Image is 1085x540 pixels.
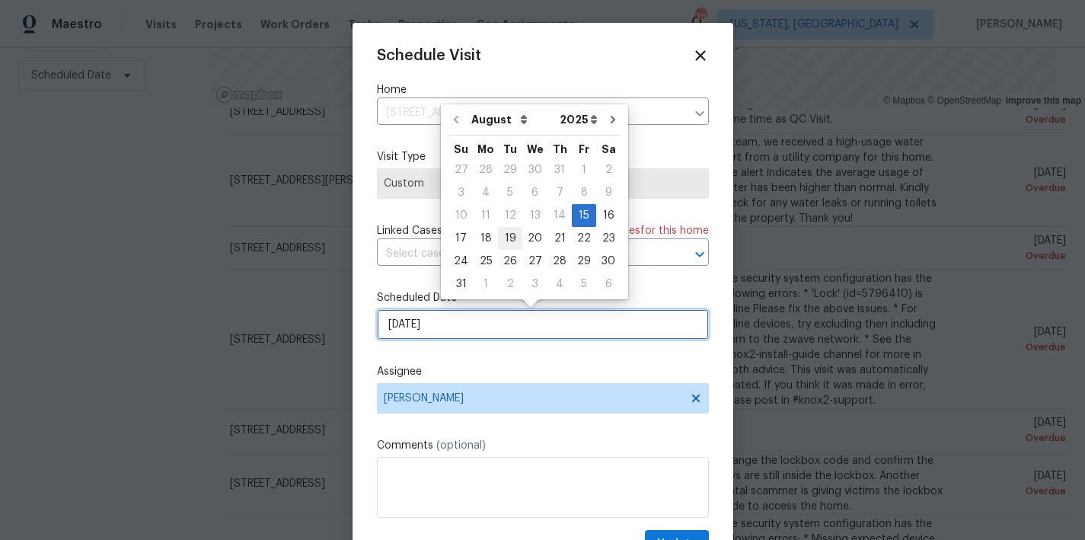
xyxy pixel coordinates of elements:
span: (optional) [436,440,486,451]
div: 27 [522,251,547,272]
div: 23 [596,228,621,249]
div: 5 [498,182,522,203]
div: Sun Aug 03 2025 [448,181,474,204]
div: Mon Aug 04 2025 [474,181,498,204]
div: Wed Aug 13 2025 [522,204,547,227]
div: Wed Sep 03 2025 [522,273,547,296]
div: 31 [448,273,474,295]
div: Sat Aug 09 2025 [596,181,621,204]
div: 31 [547,159,572,181]
div: Sat Aug 16 2025 [596,204,621,227]
div: Mon Aug 25 2025 [474,250,498,273]
div: 6 [596,273,621,295]
div: 10 [448,205,474,226]
div: Thu Aug 28 2025 [547,250,572,273]
div: Fri Aug 22 2025 [572,227,596,250]
div: Fri Sep 05 2025 [572,273,596,296]
div: Fri Aug 29 2025 [572,250,596,273]
div: Mon Aug 11 2025 [474,204,498,227]
div: Tue Aug 26 2025 [498,250,522,273]
div: Sat Aug 30 2025 [596,250,621,273]
div: 3 [522,273,547,295]
div: 20 [522,228,547,249]
div: Tue Aug 12 2025 [498,204,522,227]
div: 26 [498,251,522,272]
div: 27 [448,159,474,181]
div: 24 [448,251,474,272]
div: Sat Aug 02 2025 [596,158,621,181]
div: 1 [474,273,498,295]
abbr: Sunday [454,144,468,155]
abbr: Friday [579,144,589,155]
div: Sun Aug 24 2025 [448,250,474,273]
div: 9 [596,182,621,203]
div: Fri Aug 01 2025 [572,158,596,181]
div: 16 [596,205,621,226]
input: M/D/YYYY [377,309,709,340]
div: Wed Aug 20 2025 [522,227,547,250]
div: 14 [547,205,572,226]
div: 13 [522,205,547,226]
div: 30 [522,159,547,181]
abbr: Thursday [553,144,567,155]
div: 2 [596,159,621,181]
div: 28 [547,251,572,272]
div: Thu Aug 21 2025 [547,227,572,250]
div: Thu Aug 14 2025 [547,204,572,227]
div: 6 [522,182,547,203]
div: Fri Aug 15 2025 [572,204,596,227]
abbr: Monday [477,144,494,155]
div: Tue Aug 05 2025 [498,181,522,204]
div: 4 [547,273,572,295]
button: Open [689,244,710,265]
div: 25 [474,251,498,272]
div: 22 [572,228,596,249]
span: Linked Cases [377,223,442,238]
div: Thu Sep 04 2025 [547,273,572,296]
div: 11 [474,205,498,226]
span: Close [692,47,709,64]
div: 12 [498,205,522,226]
div: 18 [474,228,498,249]
div: Wed Aug 27 2025 [522,250,547,273]
select: Month [468,108,556,131]
div: Thu Jul 31 2025 [547,158,572,181]
div: Sat Sep 06 2025 [596,273,621,296]
div: Tue Sep 02 2025 [498,273,522,296]
div: 7 [547,182,572,203]
div: Wed Aug 06 2025 [522,181,547,204]
input: Select cases [377,242,666,266]
label: Comments [377,438,709,453]
div: Mon Jul 28 2025 [474,158,498,181]
span: There are case s for this home [550,223,709,238]
div: 8 [572,182,596,203]
div: 21 [547,228,572,249]
div: Sun Aug 31 2025 [448,273,474,296]
span: [PERSON_NAME] [384,392,682,404]
div: Sun Aug 10 2025 [448,204,474,227]
div: Tue Jul 29 2025 [498,158,522,181]
label: Assignee [377,364,709,379]
abbr: Saturday [602,144,616,155]
span: Custom [384,176,702,191]
div: 28 [474,159,498,181]
div: 2 [498,273,522,295]
label: Home [377,82,709,97]
div: 5 [572,273,596,295]
button: Go to previous month [445,104,468,135]
div: Fri Aug 08 2025 [572,181,596,204]
div: Sat Aug 23 2025 [596,227,621,250]
div: 15 [572,205,596,226]
abbr: Wednesday [527,144,544,155]
div: 17 [448,228,474,249]
input: Enter in an address [377,101,686,125]
div: Sun Jul 27 2025 [448,158,474,181]
div: Thu Aug 07 2025 [547,181,572,204]
span: Schedule Visit [377,48,481,63]
div: Mon Sep 01 2025 [474,273,498,296]
div: 3 [448,182,474,203]
div: 4 [474,182,498,203]
label: Visit Type [377,149,709,165]
div: 1 [572,159,596,181]
div: Sun Aug 17 2025 [448,227,474,250]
